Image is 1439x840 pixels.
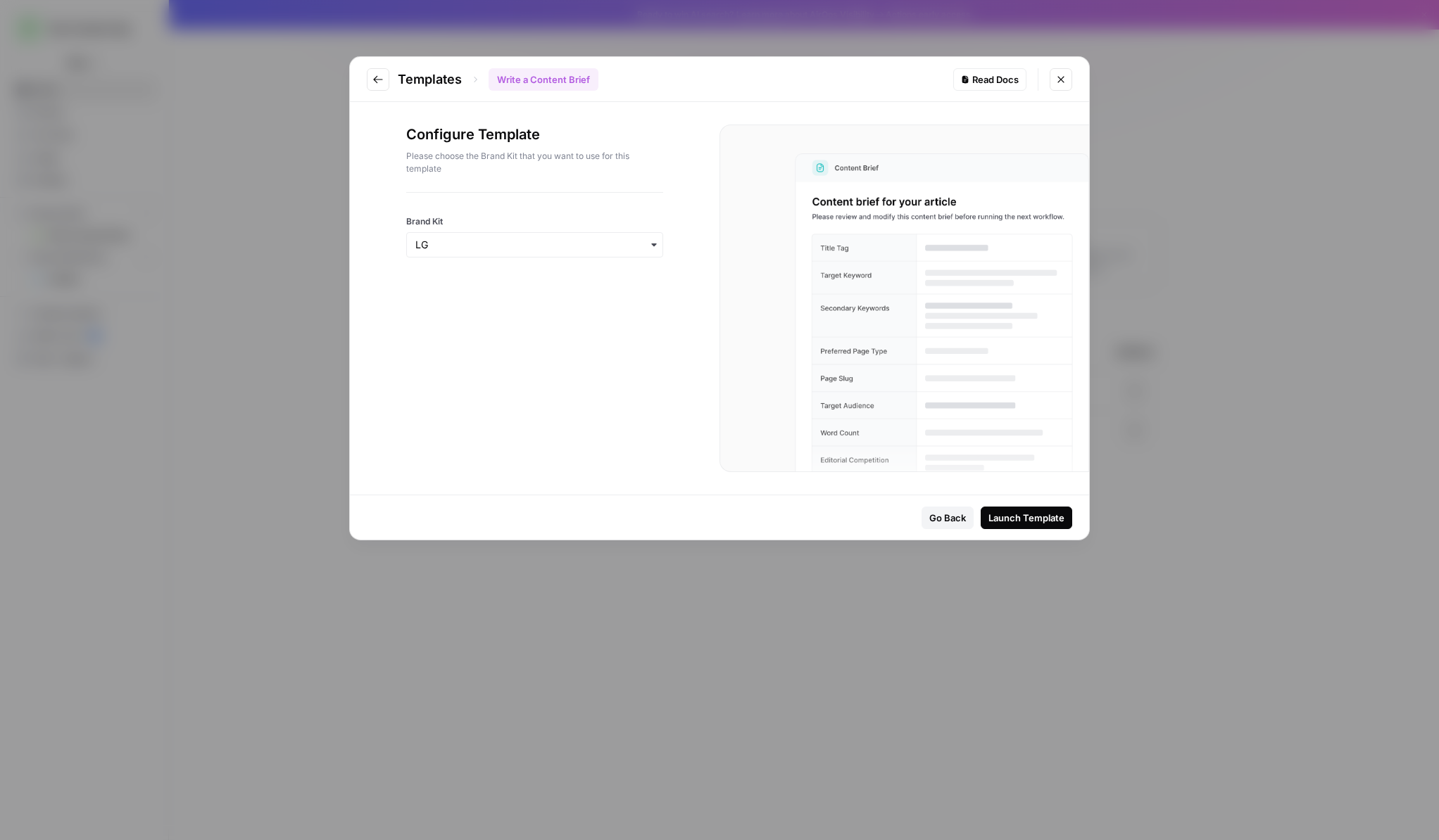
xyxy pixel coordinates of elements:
input: LG [415,238,654,252]
div: Launch Template [988,511,1064,525]
div: Go Back [929,511,966,525]
button: Go Back [922,507,974,529]
button: Close modal [1050,68,1072,91]
div: Read Docs [961,72,1019,87]
a: Read Docs [953,68,1026,91]
div: Write a Content Brief [489,68,598,91]
div: Templates [398,68,598,91]
label: Brand Kit [406,215,663,228]
p: Please choose the Brand Kit that you want to use for this template [406,150,663,175]
button: Launch Template [981,507,1072,529]
div: Configure Template [406,125,663,192]
button: Go to previous step [367,68,389,91]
